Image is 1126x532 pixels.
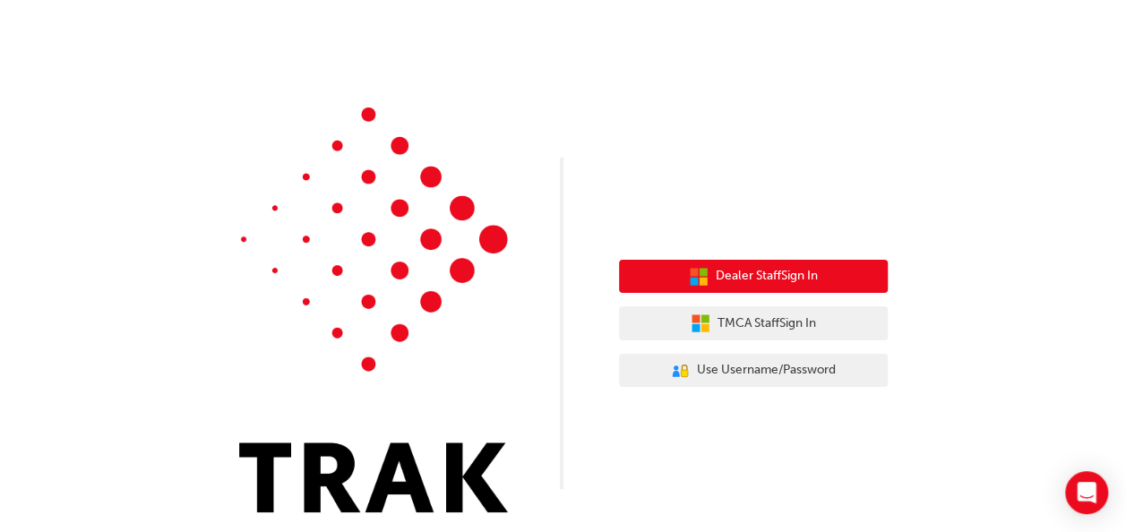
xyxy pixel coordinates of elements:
[697,360,836,381] span: Use Username/Password
[619,260,888,294] button: Dealer StaffSign In
[718,313,816,334] span: TMCA Staff Sign In
[239,107,508,512] img: Trak
[619,354,888,388] button: Use Username/Password
[1065,471,1108,514] div: Open Intercom Messenger
[619,306,888,340] button: TMCA StaffSign In
[716,266,818,287] span: Dealer Staff Sign In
